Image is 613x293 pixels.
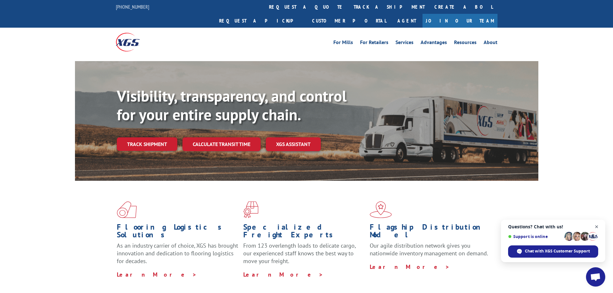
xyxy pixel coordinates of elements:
[525,248,590,254] span: Chat with XGS Customer Support
[395,40,413,47] a: Services
[484,40,497,47] a: About
[117,137,177,151] a: Track shipment
[307,14,391,28] a: Customer Portal
[333,40,353,47] a: For Mills
[508,234,562,239] span: Support is online
[423,14,497,28] a: Join Our Team
[116,4,149,10] a: [PHONE_NUMBER]
[117,201,137,218] img: xgs-icon-total-supply-chain-intelligence-red
[117,271,197,278] a: Learn More >
[182,137,261,151] a: Calculate transit time
[117,86,347,124] b: Visibility, transparency, and control for your entire supply chain.
[391,14,423,28] a: Agent
[243,201,258,218] img: xgs-icon-focused-on-flooring-red
[117,223,238,242] h1: Flooring Logistics Solutions
[508,245,598,258] div: Chat with XGS Customer Support
[243,242,365,270] p: From 123 overlength loads to delicate cargo, our experienced staff knows the best way to move you...
[266,137,321,151] a: XGS ASSISTANT
[370,223,491,242] h1: Flagship Distribution Model
[454,40,477,47] a: Resources
[370,263,450,270] a: Learn More >
[370,242,488,257] span: Our agile distribution network gives you nationwide inventory management on demand.
[243,223,365,242] h1: Specialized Freight Experts
[370,201,392,218] img: xgs-icon-flagship-distribution-model-red
[214,14,307,28] a: Request a pickup
[421,40,447,47] a: Advantages
[243,271,323,278] a: Learn More >
[593,223,601,231] span: Close chat
[508,224,598,229] span: Questions? Chat with us!
[586,267,605,287] div: Open chat
[117,242,238,265] span: As an industry carrier of choice, XGS has brought innovation and dedication to flooring logistics...
[360,40,388,47] a: For Retailers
